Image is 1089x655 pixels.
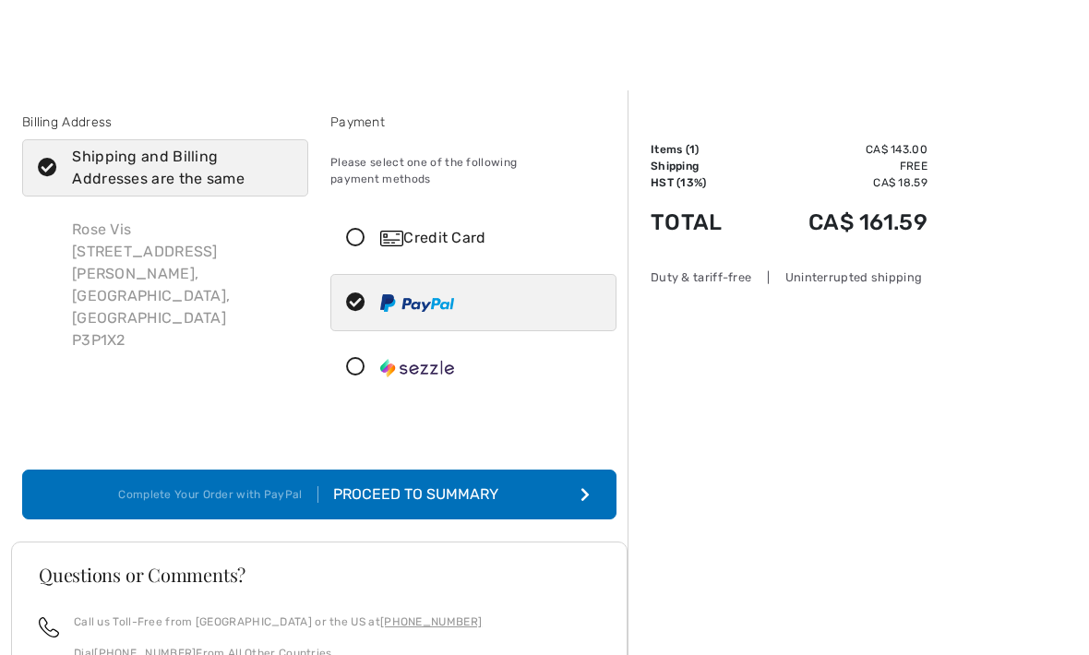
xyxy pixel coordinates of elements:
img: Credit Card [380,231,403,246]
button: Complete Your Order with PayPal Proceed to Summary [22,470,616,519]
span: 1 [689,143,695,156]
p: Call us Toll-Free from [GEOGRAPHIC_DATA] or the US at [74,613,482,630]
div: Please select one of the following payment methods [330,139,616,202]
div: Complete Your Order with PayPal [118,486,317,503]
img: Sezzle [380,359,454,377]
div: Proceed to Summary [318,483,521,506]
h3: Questions or Comments? [39,566,600,584]
td: Items ( ) [651,141,755,158]
td: CA$ 143.00 [755,141,927,158]
td: HST (13%) [651,174,755,191]
td: CA$ 161.59 [755,191,927,254]
img: call [39,617,59,637]
td: Shipping [651,158,755,174]
div: Duty & tariff-free | Uninterrupted shipping [651,268,927,286]
td: CA$ 18.59 [755,174,927,191]
a: [PHONE_NUMBER] [380,615,482,628]
div: Credit Card [380,227,604,249]
div: Billing Address [22,113,308,132]
div: Payment [330,113,616,132]
td: Free [755,158,927,174]
td: Total [651,191,755,254]
div: Rose Vis [STREET_ADDRESS] [PERSON_NAME], [GEOGRAPHIC_DATA], [GEOGRAPHIC_DATA] P3P1X2 [57,204,308,366]
div: Shipping and Billing Addresses are the same [72,146,281,190]
img: PayPal [380,294,454,312]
